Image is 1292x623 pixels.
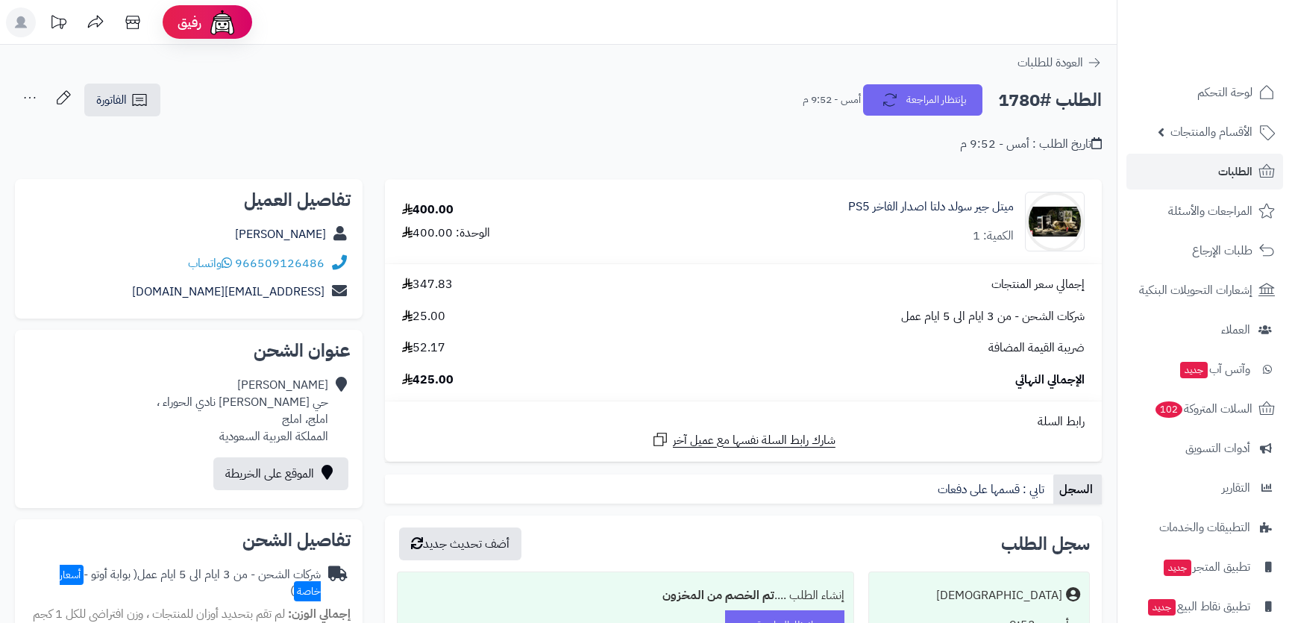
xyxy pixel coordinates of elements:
div: تاريخ الطلب : أمس - 9:52 م [960,136,1102,153]
a: [EMAIL_ADDRESS][DOMAIN_NAME] [132,283,324,301]
a: تابي : قسمها على دفعات [932,475,1053,504]
span: ضريبة القيمة المضافة [988,339,1085,357]
div: [PERSON_NAME] حي [PERSON_NAME] نادي الحوراء ، املج، املج المملكة العربية السعودية [157,377,328,445]
span: العملاء [1221,319,1250,340]
span: وآتس آب [1179,359,1250,380]
span: السلات المتروكة [1154,398,1252,419]
a: لوحة التحكم [1126,75,1283,110]
h2: الطلب #1780 [998,85,1102,116]
span: لم تقم بتحديد أوزان للمنتجات ، وزن افتراضي للكل 1 كجم [33,605,285,623]
h2: تفاصيل العميل [27,191,351,209]
div: [DEMOGRAPHIC_DATA] [936,587,1062,604]
a: 966509126486 [235,254,324,272]
div: الكمية: 1 [973,228,1014,245]
div: إنشاء الطلب .... [407,581,844,610]
a: الطلبات [1126,154,1283,190]
a: طلبات الإرجاع [1126,233,1283,269]
a: شارك رابط السلة نفسها مع عميل آخر [651,431,835,449]
small: أمس - 9:52 م [803,93,861,107]
a: السجل [1053,475,1102,504]
a: السلات المتروكة102 [1126,391,1283,427]
h2: عنوان الشحن [27,342,351,360]
b: تم الخصم من المخزون [662,586,774,604]
span: إشعارات التحويلات البنكية [1139,280,1252,301]
span: الإجمالي النهائي [1015,372,1085,389]
h3: سجل الطلب [1001,535,1090,553]
button: بإنتظار المراجعة [863,84,982,116]
a: إشعارات التحويلات البنكية [1126,272,1283,308]
span: جديد [1164,560,1191,576]
span: العودة للطلبات [1017,54,1083,72]
span: لوحة التحكم [1197,82,1252,103]
span: جديد [1148,599,1176,616]
a: وآتس آبجديد [1126,351,1283,387]
a: التطبيقات والخدمات [1126,510,1283,545]
a: تطبيق المتجرجديد [1126,549,1283,585]
a: تحديثات المنصة [40,7,77,41]
strong: إجمالي الوزن: [288,605,351,623]
img: logo-2.png [1191,35,1278,66]
span: 52.17 [402,339,445,357]
a: المراجعات والأسئلة [1126,193,1283,229]
span: التقارير [1222,478,1250,498]
span: الأقسام والمنتجات [1170,122,1252,143]
a: العملاء [1126,312,1283,348]
span: جديد [1180,362,1208,378]
div: رابط السلة [391,413,1096,431]
img: 1756312966-gpxkkddxkaae9bx-1718099584462-90x90.jpg [1026,192,1084,251]
span: رفيق [178,13,201,31]
span: أدوات التسويق [1185,438,1250,459]
div: 400.00 [402,201,454,219]
span: 425.00 [402,372,454,389]
a: [PERSON_NAME] [235,225,326,243]
span: 25.00 [402,308,445,325]
img: ai-face.png [207,7,237,37]
div: الوحدة: 400.00 [402,225,490,242]
span: 347.83 [402,276,453,293]
span: 102 [1155,401,1183,418]
a: العودة للطلبات [1017,54,1102,72]
a: ميتل جير سولد دلتا اصدار الفاخر PS5 [848,198,1014,216]
a: الموقع على الخريطة [213,457,348,490]
h2: تفاصيل الشحن [27,531,351,549]
span: المراجعات والأسئلة [1168,201,1252,222]
span: شركات الشحن - من 3 ايام الى 5 ايام عمل [901,308,1085,325]
span: أسعار خاصة [60,565,321,602]
span: شارك رابط السلة نفسها مع عميل آخر [673,432,835,449]
span: ( بوابة أوتو - ) [60,566,321,601]
div: شركات الشحن - من 3 ايام الى 5 ايام عمل [27,566,321,601]
button: أضف تحديث جديد [399,527,521,560]
span: تطبيق المتجر [1162,557,1250,577]
span: الطلبات [1218,161,1252,182]
a: واتساب [188,254,232,272]
span: الفاتورة [96,91,127,109]
span: إجمالي سعر المنتجات [991,276,1085,293]
a: التقارير [1126,470,1283,506]
span: التطبيقات والخدمات [1159,517,1250,538]
span: طلبات الإرجاع [1192,240,1252,261]
span: تطبيق نقاط البيع [1147,596,1250,617]
a: الفاتورة [84,84,160,116]
a: أدوات التسويق [1126,431,1283,466]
